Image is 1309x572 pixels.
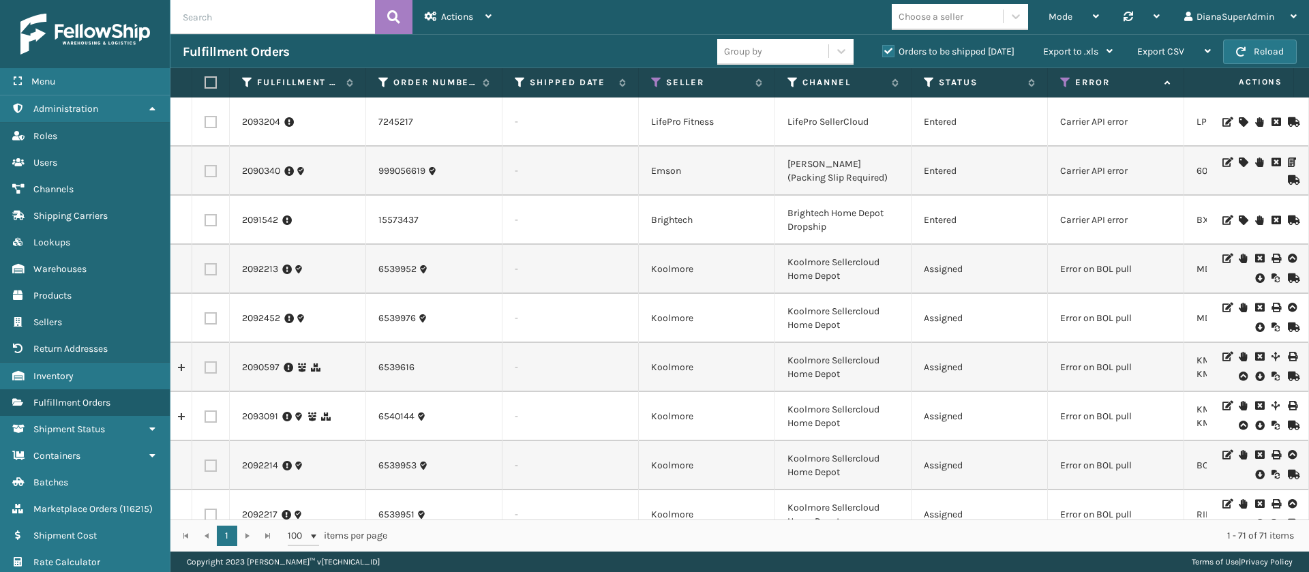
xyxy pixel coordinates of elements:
[33,316,62,328] span: Sellers
[288,529,308,543] span: 100
[378,361,415,374] a: 6539616
[1043,46,1098,57] span: Export to .xls
[1239,372,1247,381] i: Upload BOL
[33,290,72,301] span: Products
[1197,417,1281,429] a: KM-OKS-HUBSIDE: 1
[724,44,762,59] div: Group by
[1197,214,1260,226] a: BX-3KS2-F8V5
[33,210,108,222] span: Shipping Carriers
[502,343,639,392] td: -
[20,14,150,55] img: logo
[242,508,277,522] a: 2092217
[1222,254,1231,263] i: Edit
[1272,322,1280,332] i: Reoptimize
[1288,254,1296,263] i: Upload BOL
[1255,401,1263,410] i: Cancel Fulfillment Order
[1239,450,1247,460] i: On Hold
[912,294,1048,343] td: Assigned
[802,76,885,89] label: Channel
[1048,196,1184,245] td: Carrier API error
[217,526,237,546] a: 1
[775,294,912,343] td: Koolmore Sellercloud Home Depot
[1272,421,1280,430] i: Reoptimize
[288,526,387,546] span: items per page
[1048,490,1184,539] td: Error on BOL pull
[530,76,612,89] label: Shipped Date
[242,262,278,276] a: 2092213
[1272,215,1280,225] i: Cancel Fulfillment Order
[1241,557,1293,567] a: Privacy Policy
[1222,157,1231,167] i: Edit
[242,410,278,423] a: 2093091
[1239,421,1247,430] i: Upload BOL
[1288,450,1296,460] i: Upload BOL
[33,343,108,355] span: Return Addresses
[1288,117,1296,127] i: Mark as Shipped
[502,490,639,539] td: -
[1192,557,1239,567] a: Terms of Use
[257,76,340,89] label: Fulfillment Order Id
[775,97,912,147] td: LifePro SellerCloud
[1222,450,1231,460] i: Edit
[1272,273,1280,283] i: Reoptimize
[1272,157,1280,167] i: Cancel Fulfillment Order
[33,183,74,195] span: Channels
[378,164,425,178] a: 999056619
[502,245,639,294] td: -
[1255,157,1263,167] i: On Hold
[1288,157,1296,167] i: Print Packing Slip
[242,115,280,129] a: 2093204
[378,410,415,423] a: 6540144
[33,157,57,168] span: Users
[33,423,105,435] span: Shipment Status
[1255,517,1263,530] i: Pull BOL
[33,263,87,275] span: Warehouses
[33,397,110,408] span: Fulfillment Orders
[1197,368,1263,380] a: KM-GDC-71SD: 1
[378,115,413,129] a: 7245217
[1048,392,1184,441] td: Error on BOL pull
[1048,343,1184,392] td: Error on BOL pull
[1288,401,1296,410] i: Print BOL
[378,312,416,325] a: 6539976
[1255,271,1263,285] i: Pull BOL
[378,213,419,227] a: 15573437
[1288,215,1296,225] i: Mark as Shipped
[33,237,70,248] span: Lookups
[639,245,775,294] td: Koolmore
[775,147,912,196] td: [PERSON_NAME] (Packing Slip Required)
[242,164,280,178] a: 2090340
[1255,419,1263,432] i: Pull BOL
[406,529,1294,543] div: 1 - 71 of 71 items
[183,44,289,60] h3: Fulfillment Orders
[1048,294,1184,343] td: Error on BOL pull
[1272,303,1280,312] i: Print BOL
[775,392,912,441] td: Koolmore Sellercloud Home Depot
[639,343,775,392] td: Koolmore
[1197,312,1254,324] a: MDR-1GD-12C
[1048,245,1184,294] td: Error on BOL pull
[1239,303,1247,312] i: On Hold
[393,76,476,89] label: Order Number
[1239,117,1247,127] i: Assign Carrier and Warehouse
[1255,320,1263,334] i: Pull BOL
[242,213,278,227] a: 2091542
[639,294,775,343] td: Koolmore
[882,46,1014,57] label: Orders to be shipped [DATE]
[502,392,639,441] td: -
[378,459,417,472] a: 6539953
[119,503,153,515] span: ( 116215 )
[502,441,639,490] td: -
[775,490,912,539] td: Koolmore Sellercloud Home Depot
[502,97,639,147] td: -
[33,370,74,382] span: Inventory
[1197,460,1254,471] a: BC-3DSW-BK
[775,343,912,392] td: Koolmore Sellercloud Home Depot
[1255,254,1263,263] i: Cancel Fulfillment Order
[1288,372,1296,381] i: Mark as Shipped
[33,450,80,462] span: Containers
[1288,519,1296,528] i: Mark as Shipped
[242,312,280,325] a: 2092452
[1255,468,1263,481] i: Pull BOL
[1272,450,1280,460] i: Print BOL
